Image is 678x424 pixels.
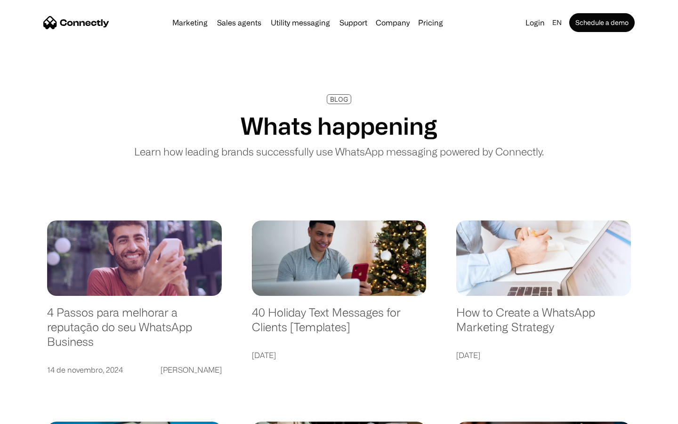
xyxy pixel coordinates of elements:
div: [DATE] [252,349,276,362]
a: How to Create a WhatsApp Marketing Strategy [456,305,631,343]
a: Schedule a demo [569,13,635,32]
a: Login [522,16,549,29]
a: 4 Passos para melhorar a reputação do seu WhatsApp Business [47,305,222,358]
a: Sales agents [213,19,265,26]
div: BLOG [330,96,348,103]
div: Company [376,16,410,29]
div: [PERSON_NAME] [161,363,222,376]
a: Support [336,19,371,26]
aside: Language selected: English [9,408,56,421]
a: Marketing [169,19,211,26]
ul: Language list [19,408,56,421]
div: en [552,16,562,29]
a: Utility messaging [267,19,334,26]
div: 14 de novembro, 2024 [47,363,123,376]
div: [DATE] [456,349,480,362]
a: 40 Holiday Text Messages for Clients [Templates] [252,305,427,343]
h1: Whats happening [241,112,437,140]
p: Learn how leading brands successfully use WhatsApp messaging powered by Connectly. [134,144,544,159]
a: Pricing [414,19,447,26]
